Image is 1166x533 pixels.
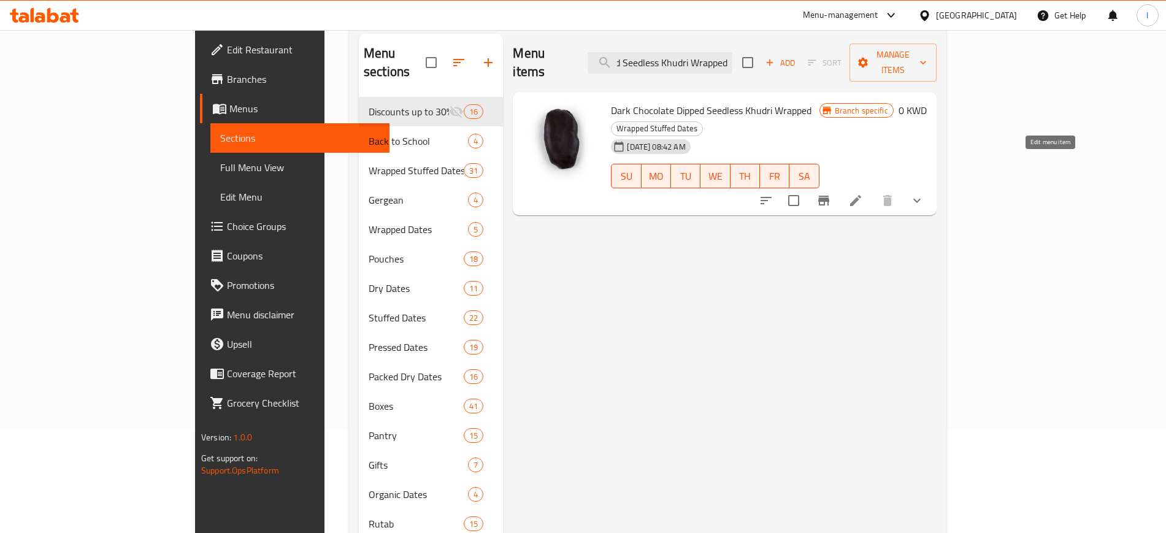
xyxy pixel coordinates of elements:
[369,458,468,472] span: Gifts
[227,366,380,381] span: Coverage Report
[873,186,902,215] button: delete
[464,165,483,177] span: 31
[765,167,784,185] span: FR
[735,167,755,185] span: TH
[220,160,380,175] span: Full Menu View
[676,167,696,185] span: TU
[469,136,483,147] span: 4
[369,104,449,119] div: Discounts up to 30%
[200,94,389,123] a: Menus
[227,219,380,234] span: Choice Groups
[464,310,483,325] div: items
[227,248,380,263] span: Coupons
[764,56,797,70] span: Add
[760,164,789,188] button: FR
[359,126,503,156] div: Back to School4
[227,307,380,322] span: Menu disclaimer
[646,167,666,185] span: MO
[234,429,253,445] span: 1.0.0
[735,50,761,75] span: Select section
[359,274,503,303] div: Dry Dates11
[464,369,483,384] div: items
[464,518,483,530] span: 15
[200,212,389,241] a: Choice Groups
[210,153,389,182] a: Full Menu View
[200,300,389,329] a: Menu disclaimer
[369,281,464,296] div: Dry Dates
[469,459,483,471] span: 7
[523,102,601,180] img: Dark Chocolate Dipped Seedless Khudri Wrapped
[464,428,483,443] div: items
[464,340,483,355] div: items
[369,163,464,178] span: Wrapped Stuffed Dates
[809,186,838,215] button: Branch-specific-item
[359,97,503,126] div: Discounts up to 30%16
[622,141,690,153] span: [DATE] 08:42 AM
[369,310,464,325] span: Stuffed Dates
[464,516,483,531] div: items
[369,193,468,207] div: Gergean
[201,450,258,466] span: Get support on:
[359,450,503,480] div: Gifts7
[761,53,800,72] button: Add
[789,164,819,188] button: SA
[359,421,503,450] div: Pantry15
[474,48,503,77] button: Add section
[468,487,483,502] div: items
[464,104,483,119] div: items
[369,428,464,443] span: Pantry
[464,401,483,412] span: 41
[369,516,464,531] span: Rutab
[616,167,636,185] span: SU
[731,164,760,188] button: TH
[220,131,380,145] span: Sections
[210,123,389,153] a: Sections
[359,303,503,332] div: Stuffed Dates22
[464,251,483,266] div: items
[200,241,389,270] a: Coupons
[464,371,483,383] span: 16
[369,222,468,237] span: Wrapped Dates
[671,164,700,188] button: TU
[469,489,483,500] span: 4
[369,251,464,266] span: Pouches
[369,487,468,502] span: Organic Dates
[751,186,781,215] button: sort-choices
[418,50,444,75] span: Select all sections
[468,458,483,472] div: items
[369,399,464,413] span: Boxes
[803,8,878,23] div: Menu-management
[469,224,483,236] span: 5
[210,182,389,212] a: Edit Menu
[229,101,380,116] span: Menus
[611,121,703,136] div: Wrapped Stuffed Dates
[227,278,380,293] span: Promotions
[200,329,389,359] a: Upsell
[201,462,279,478] a: Support.OpsPlatform
[359,215,503,244] div: Wrapped Dates5
[200,35,389,64] a: Edit Restaurant
[830,105,893,117] span: Branch specific
[200,270,389,300] a: Promotions
[369,134,468,148] div: Back to School
[700,164,730,188] button: WE
[200,359,389,388] a: Coverage Report
[369,369,464,384] span: Packed Dry Dates
[705,167,725,185] span: WE
[464,106,483,118] span: 16
[1146,9,1148,22] span: I
[513,44,573,81] h2: Menu items
[220,190,380,204] span: Edit Menu
[464,399,483,413] div: items
[201,429,231,445] span: Version:
[902,186,932,215] button: show more
[359,244,503,274] div: Pouches18
[910,193,924,208] svg: Show Choices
